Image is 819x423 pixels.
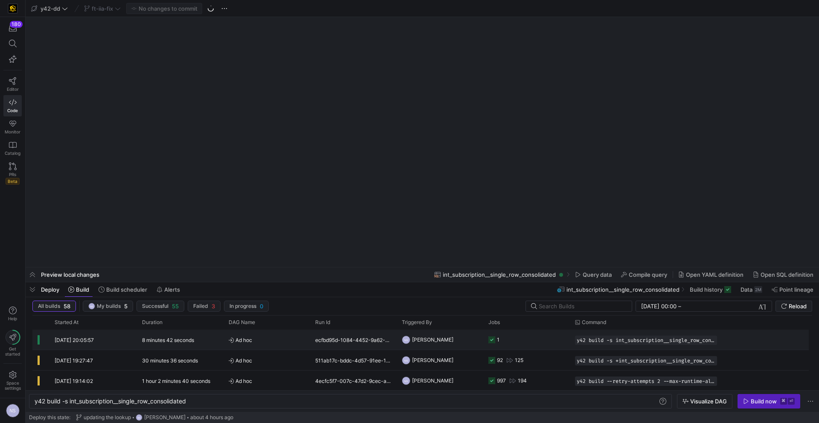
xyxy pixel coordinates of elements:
span: Space settings [5,380,21,391]
div: 92 [497,350,503,370]
a: Spacesettings [3,367,22,394]
button: Build scheduler [95,282,151,297]
a: Catalog [3,138,22,159]
span: Build history [690,286,723,293]
span: [PERSON_NAME] [412,330,453,350]
y42-duration: 8 minutes 42 seconds [142,337,194,343]
div: Press SPACE to select this row. [32,350,809,371]
y42-duration: 30 minutes 36 seconds [142,357,198,364]
div: NS [402,356,410,365]
span: Deploy [41,286,59,293]
span: about 4 hours ago [190,414,233,420]
span: updating the lookup [84,414,131,420]
span: Help [7,316,18,321]
button: y42-dd [29,3,70,14]
div: 180 [10,21,23,28]
span: Failed [193,303,208,309]
span: [DATE] 20:05:57 [55,337,94,343]
span: y42 build -s int_subscription__single_row_consolidated [577,337,715,343]
a: Monitor [3,116,22,138]
a: https://storage.googleapis.com/y42-prod-data-exchange/images/uAsz27BndGEK0hZWDFeOjoxA7jCwgK9jE472... [3,1,22,16]
button: In progress0 [224,301,269,312]
span: y42 build -s +int_subscription__single_row_consolidated+ [577,358,715,364]
div: 125 [515,350,523,370]
span: Deploy this state: [29,414,70,420]
input: Search Builds [539,303,625,310]
span: y42-dd [41,5,60,12]
div: 4ecfc5f7-007c-47d2-9cec-a44fc095fc80 [310,371,397,391]
div: NS [6,404,20,417]
span: Open YAML definition [686,271,743,278]
div: Build now [751,398,777,405]
kbd: ⏎ [788,398,795,405]
input: Start datetime [641,303,677,310]
span: y42 build --retry-attempts 2 --max-runtime-all 1h [577,378,715,384]
button: Open SQL definition [749,267,817,282]
a: PRsBeta [3,159,22,188]
span: Ad hoc [229,330,305,350]
button: Failed3 [188,301,221,312]
span: 3 [212,303,215,310]
span: Triggered By [402,319,432,325]
button: Build now⌘⏎ [738,394,800,409]
y42-duration: 1 hour 2 minutes 40 seconds [142,378,210,384]
span: My builds [97,303,121,309]
span: [DATE] 19:27:47 [55,357,93,364]
a: Code [3,95,22,116]
span: y42 build -s int_subscription__single_row_consolid [35,397,173,405]
img: https://storage.googleapis.com/y42-prod-data-exchange/images/uAsz27BndGEK0hZWDFeOjoxA7jCwgK9jE472... [9,4,17,13]
button: Successful55 [136,301,184,312]
span: int_subscription__single_row_consolidated [443,271,556,278]
span: Compile query [629,271,667,278]
button: NSMy builds5 [83,301,133,312]
button: Query data [571,267,616,282]
div: 1 [497,330,500,350]
span: Build scheduler [106,286,147,293]
span: Run Id [315,319,330,325]
span: Ad hoc [229,371,305,391]
span: Open SQL definition [761,271,813,278]
span: PRs [9,172,16,177]
span: 55 [172,303,179,310]
button: All builds58 [32,301,76,312]
div: 511ab17c-bddc-4d57-91ee-11c340200e4f [310,350,397,370]
button: Reload [775,301,812,312]
input: End datetime [683,303,739,310]
span: Alerts [164,286,180,293]
span: Duration [142,319,163,325]
span: [PERSON_NAME] [412,350,453,370]
div: 194 [518,371,527,391]
button: Visualize DAG [677,394,732,409]
div: NS [402,336,410,344]
button: NS [3,402,22,420]
span: – [678,303,681,310]
span: Get started [5,346,20,356]
span: Started At [55,319,78,325]
div: 997 [497,371,506,391]
button: Alerts [153,282,184,297]
span: Query data [583,271,612,278]
button: updating the lookupNS[PERSON_NAME]about 4 hours ago [74,412,235,423]
span: Command [582,319,606,325]
button: Build history [686,282,735,297]
span: [DATE] 19:14:02 [55,378,93,384]
span: ated [173,397,186,405]
button: Point lineage [768,282,817,297]
span: Data [741,286,752,293]
div: Press SPACE to select this row. [32,371,809,391]
span: Preview local changes [41,271,99,278]
button: Build [64,282,93,297]
span: 0 [260,303,263,310]
span: Build [76,286,89,293]
button: Getstarted [3,327,22,360]
span: Monitor [5,129,20,134]
span: Code [7,108,18,113]
span: 58 [64,303,70,310]
button: Open YAML definition [674,267,747,282]
span: Catalog [5,151,20,156]
span: All builds [38,303,60,309]
span: [PERSON_NAME] [412,371,453,391]
button: Compile query [617,267,671,282]
div: NS [88,303,95,310]
span: int_subscription__single_row_consolidated [566,286,680,293]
